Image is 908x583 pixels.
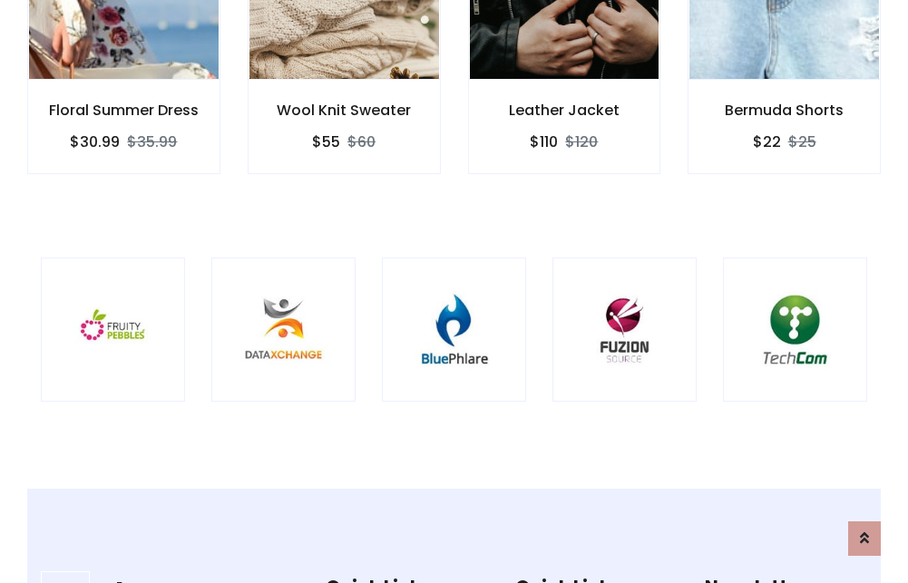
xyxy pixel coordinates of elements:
[469,102,660,119] h6: Leather Jacket
[753,133,781,151] h6: $22
[688,102,880,119] h6: Bermuda Shorts
[565,131,598,152] del: $120
[312,133,340,151] h6: $55
[70,133,120,151] h6: $30.99
[249,102,440,119] h6: Wool Knit Sweater
[788,131,816,152] del: $25
[530,133,558,151] h6: $110
[347,131,376,152] del: $60
[28,102,220,119] h6: Floral Summer Dress
[127,131,177,152] del: $35.99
